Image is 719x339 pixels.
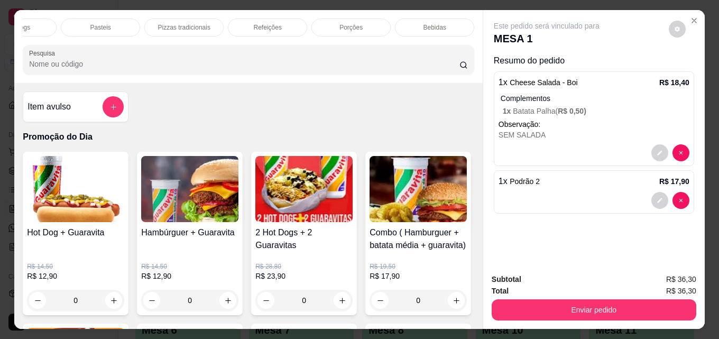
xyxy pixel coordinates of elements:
p: Batata Palha ( [503,106,689,116]
button: decrease-product-quantity [372,292,389,309]
span: Podrão 2 [510,177,540,186]
button: decrease-product-quantity [672,144,689,161]
p: Resumo do pedido [494,54,694,67]
p: R$ 12,90 [27,271,124,281]
h4: Hot Dog + Guaravita [27,226,124,239]
img: product-image [27,156,124,222]
button: decrease-product-quantity [143,292,160,309]
p: R$ 14,50 [27,262,124,271]
button: decrease-product-quantity [672,192,689,209]
button: decrease-product-quantity [651,192,668,209]
p: Pasteis [90,23,111,32]
span: R$ 36,30 [666,273,696,285]
p: R$ 12,90 [141,271,238,281]
strong: Total [492,287,509,295]
h4: Hambúrguer + Guaravita [141,226,238,239]
h4: Combo ( Hamburguer + batata média + guaravita) [370,226,467,252]
button: Close [686,12,703,29]
button: decrease-product-quantity [669,21,686,38]
button: increase-product-quantity [334,292,351,309]
p: R$ 23,90 [255,271,353,281]
p: 1 x [499,76,578,89]
button: Enviar pedido [492,299,696,320]
p: R$ 17,90 [659,176,689,187]
p: Refeições [254,23,282,32]
button: decrease-product-quantity [651,144,668,161]
button: increase-product-quantity [448,292,465,309]
span: 1 x [503,107,513,115]
p: Este pedido será vinculado para [494,21,600,31]
p: Promoção do Dia [23,131,474,143]
span: R$ 0,50 ) [558,107,586,115]
span: R$ 36,30 [666,285,696,297]
button: add-separate-item [103,96,124,117]
p: Observação: [499,119,689,130]
p: R$ 19,50 [370,262,467,271]
p: Pizzas tradicionais [158,23,210,32]
p: R$ 28,80 [255,262,353,271]
div: SEM SALADA [499,130,689,140]
input: Pesquisa [29,59,459,69]
img: product-image [255,156,353,222]
img: product-image [141,156,238,222]
button: increase-product-quantity [105,292,122,309]
button: decrease-product-quantity [257,292,274,309]
button: increase-product-quantity [219,292,236,309]
h4: 2 Hot Dogs + 2 Guaravitas [255,226,353,252]
p: R$ 18,40 [659,77,689,88]
button: decrease-product-quantity [29,292,46,309]
p: MESA 1 [494,31,600,46]
p: Bebidas [423,23,446,32]
p: Porções [339,23,363,32]
p: Complementos [501,93,689,104]
p: R$ 17,90 [370,271,467,281]
img: product-image [370,156,467,222]
strong: Subtotal [492,275,521,283]
h4: Item avulso [27,100,71,113]
p: R$ 14,50 [141,262,238,271]
label: Pesquisa [29,49,59,58]
span: Cheese Salada - Boi [510,78,577,87]
p: 1 x [499,175,540,188]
